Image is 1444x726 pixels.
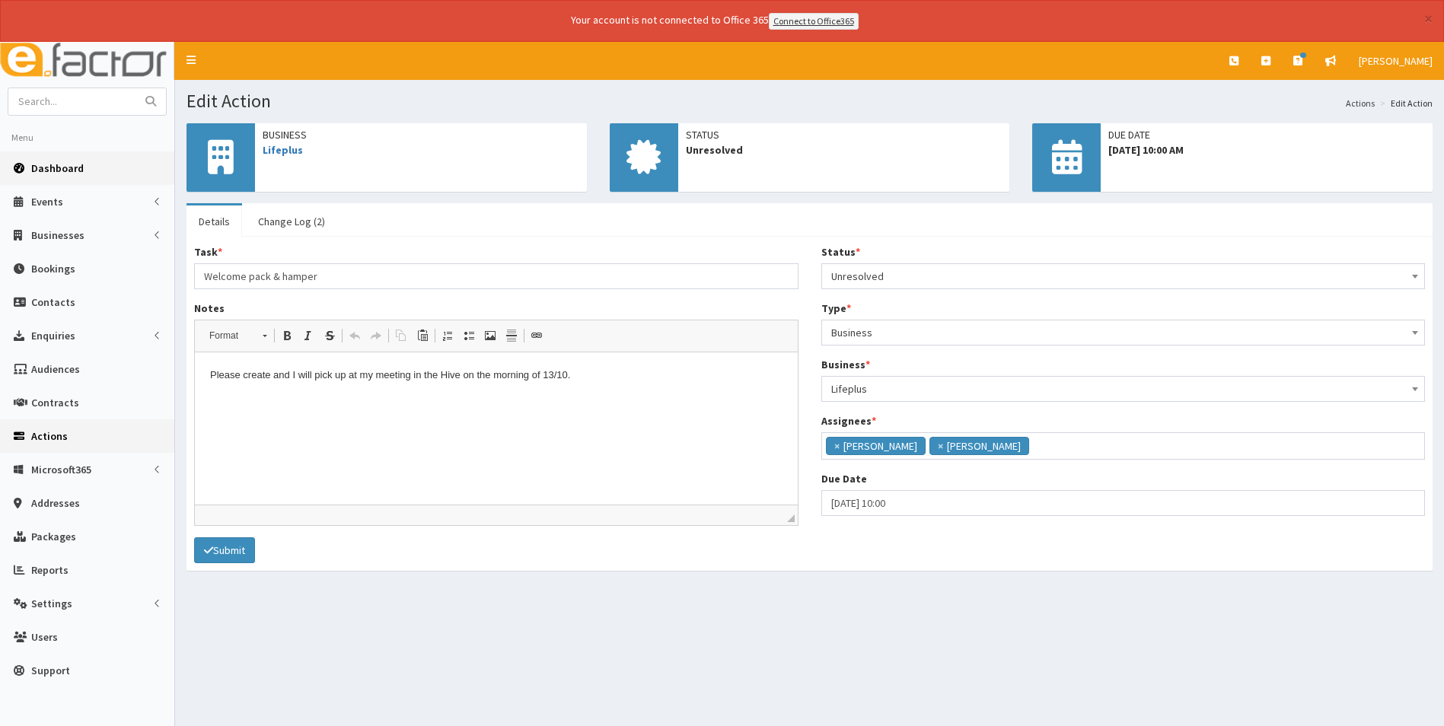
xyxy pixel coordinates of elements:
[1359,54,1433,68] span: [PERSON_NAME]
[831,266,1416,287] span: Unresolved
[31,630,58,644] span: Users
[769,13,859,30] a: Connect to Office365
[826,437,926,455] li: Laura Bradshaw
[186,91,1433,111] h1: Edit Action
[1347,42,1444,80] a: [PERSON_NAME]
[31,362,80,376] span: Audiences
[686,127,1003,142] span: Status
[31,228,84,242] span: Businesses
[298,326,319,345] a: Italic (Ctrl+I)
[501,326,522,345] a: Insert Horizontal Line
[31,496,80,510] span: Addresses
[31,429,68,443] span: Actions
[263,143,303,157] a: Lifeplus
[344,326,365,345] a: Undo (Ctrl+Z)
[31,161,84,175] span: Dashboard
[787,514,795,522] span: Drag to resize
[1424,11,1433,27] button: ×
[526,326,547,345] a: Link (Ctrl+L)
[365,326,387,345] a: Redo (Ctrl+Y)
[202,326,255,345] span: Format
[269,12,1160,30] div: Your account is not connected to Office 365
[834,438,840,454] span: ×
[31,463,91,476] span: Microsoft365
[831,322,1416,343] span: Business
[821,413,876,428] label: Assignees
[821,263,1426,289] span: Unresolved
[821,357,870,372] label: Business
[821,376,1426,402] span: Lifeplus
[821,471,867,486] label: Due Date
[31,295,75,309] span: Contacts
[31,530,76,543] span: Packages
[821,320,1426,345] span: Business
[412,326,433,345] a: Paste (Ctrl+V)
[194,537,255,563] button: Submit
[821,301,851,316] label: Type
[1346,97,1375,110] a: Actions
[263,127,579,142] span: Business
[8,88,136,115] input: Search...
[276,326,298,345] a: Bold (Ctrl+B)
[390,326,412,345] a: Copy (Ctrl+C)
[194,244,222,260] label: Task
[437,326,458,345] a: Insert/Remove Numbered List
[31,396,79,409] span: Contracts
[31,195,63,209] span: Events
[821,244,860,260] label: Status
[1108,142,1425,158] span: [DATE] 10:00 AM
[31,329,75,342] span: Enquiries
[319,326,340,345] a: Strike Through
[31,563,69,577] span: Reports
[31,664,70,677] span: Support
[938,438,943,454] span: ×
[246,205,337,237] a: Change Log (2)
[195,352,798,505] iframe: Rich Text Editor, notes
[201,325,275,346] a: Format
[31,262,75,275] span: Bookings
[1108,127,1425,142] span: Due Date
[31,597,72,610] span: Settings
[686,142,1003,158] span: Unresolved
[194,301,225,316] label: Notes
[480,326,501,345] a: Image
[831,378,1416,400] span: Lifeplus
[1376,97,1433,110] li: Edit Action
[186,205,242,237] a: Details
[458,326,480,345] a: Insert/Remove Bulleted List
[929,437,1029,455] li: Alyssa Nicoll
